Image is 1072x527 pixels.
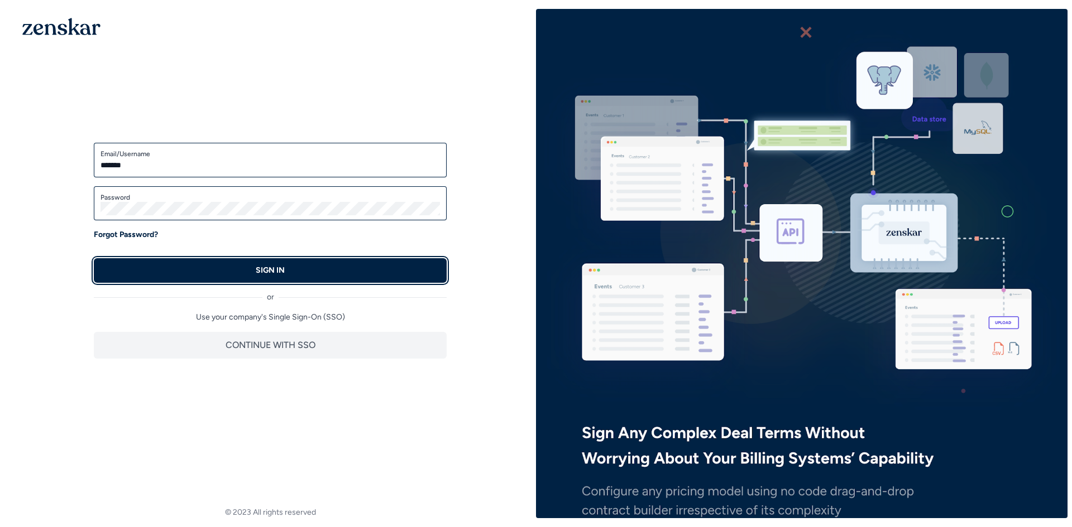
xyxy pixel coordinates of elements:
img: 1OGAJ2xQqyY4LXKgY66KYq0eOWRCkrZdAb3gUhuVAqdWPZE9SRJmCz+oDMSn4zDLXe31Ii730ItAGKgCKgCCgCikA4Av8PJUP... [22,18,100,35]
p: SIGN IN [256,265,285,276]
button: CONTINUE WITH SSO [94,332,447,359]
p: Use your company's Single Sign-On (SSO) [94,312,447,323]
footer: © 2023 All rights reserved [4,507,536,518]
button: SIGN IN [94,258,447,283]
a: Forgot Password? [94,229,158,240]
label: Password [100,193,440,202]
label: Email/Username [100,149,440,158]
div: or [94,283,447,303]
